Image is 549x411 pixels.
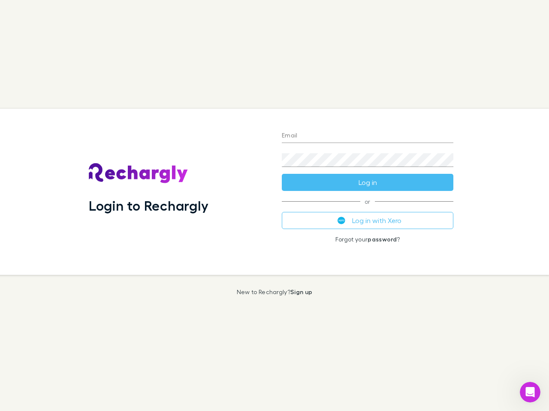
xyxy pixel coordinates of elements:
span: or [282,201,453,202]
a: password [368,235,397,243]
p: Forgot your ? [282,236,453,243]
button: Log in [282,174,453,191]
h1: Login to Rechargly [89,197,208,214]
img: Xero's logo [338,217,345,224]
p: New to Rechargly? [237,289,313,295]
a: Sign up [290,288,312,295]
button: Log in with Xero [282,212,453,229]
img: Rechargly's Logo [89,163,188,184]
iframe: Intercom live chat [520,382,540,402]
